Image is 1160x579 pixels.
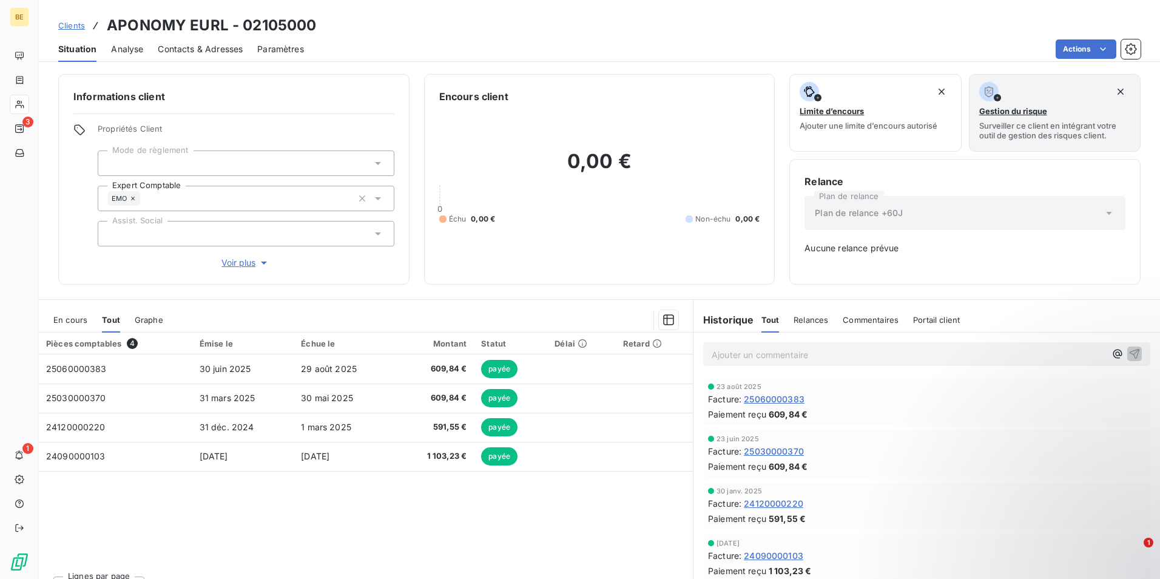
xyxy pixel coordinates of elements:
[708,445,741,458] span: Facture :
[708,408,766,421] span: Paiement reçu
[46,364,107,374] span: 25060000383
[301,393,353,403] span: 30 mai 2025
[769,460,808,473] span: 609,84 €
[10,552,29,572] img: Logo LeanPay
[403,421,467,433] span: 591,55 €
[127,338,138,349] span: 4
[708,393,741,405] span: Facture :
[761,315,780,325] span: Tout
[439,149,760,186] h2: 0,00 €
[804,174,1125,189] h6: Relance
[98,124,394,141] span: Propriétés Client
[481,418,518,436] span: payée
[708,512,766,525] span: Paiement reçu
[717,435,759,442] span: 23 juin 2025
[22,117,33,127] span: 3
[108,158,118,169] input: Ajouter une valeur
[744,497,803,510] span: 24120000220
[471,214,495,225] span: 0,00 €
[481,339,540,348] div: Statut
[46,451,106,461] span: 24090000103
[623,339,686,348] div: Retard
[717,540,740,547] span: [DATE]
[708,497,741,510] span: Facture :
[200,364,251,374] span: 30 juin 2025
[46,393,106,403] span: 25030000370
[200,451,228,461] span: [DATE]
[140,193,150,204] input: Ajouter une valeur
[257,43,304,55] span: Paramètres
[108,228,118,239] input: Ajouter une valeur
[708,549,741,562] span: Facture :
[58,21,85,30] span: Clients
[744,445,804,458] span: 25030000370
[769,512,806,525] span: 591,55 €
[693,313,754,327] h6: Historique
[804,242,1125,254] span: Aucune relance prévue
[135,315,163,325] span: Graphe
[695,214,730,225] span: Non-échu
[717,383,761,390] span: 23 août 2025
[10,7,29,27] div: BE
[439,89,508,104] h6: Encours client
[979,121,1130,140] span: Surveiller ce client en intégrant votre outil de gestion des risques client.
[46,338,185,349] div: Pièces comptables
[1056,39,1116,59] button: Actions
[800,121,937,130] span: Ajouter une limite d’encours autorisé
[979,106,1047,116] span: Gestion du risque
[98,256,394,269] button: Voir plus
[200,422,254,432] span: 31 déc. 2024
[158,43,243,55] span: Contacts & Adresses
[913,315,960,325] span: Portail client
[789,74,961,152] button: Limite d’encoursAjouter une limite d’encours autorisé
[301,339,388,348] div: Échue le
[437,204,442,214] span: 0
[301,451,329,461] span: [DATE]
[1144,538,1153,547] span: 1
[744,393,804,405] span: 25060000383
[403,392,467,404] span: 609,84 €
[403,363,467,375] span: 609,84 €
[200,393,255,403] span: 31 mars 2025
[769,564,812,577] span: 1 103,23 €
[815,207,903,219] span: Plan de relance +60J
[301,364,357,374] span: 29 août 2025
[73,89,394,104] h6: Informations client
[403,450,467,462] span: 1 103,23 €
[800,106,864,116] span: Limite d’encours
[58,19,85,32] a: Clients
[1119,538,1148,567] iframe: Intercom live chat
[735,214,760,225] span: 0,00 €
[449,214,467,225] span: Échu
[112,195,127,202] span: EMO
[200,339,287,348] div: Émise le
[481,389,518,407] span: payée
[221,257,270,269] span: Voir plus
[22,443,33,454] span: 1
[46,422,106,432] span: 24120000220
[555,339,608,348] div: Délai
[403,339,467,348] div: Montant
[969,74,1141,152] button: Gestion du risqueSurveiller ce client en intégrant votre outil de gestion des risques client.
[481,360,518,378] span: payée
[794,315,828,325] span: Relances
[843,315,899,325] span: Commentaires
[769,408,808,421] span: 609,84 €
[107,15,316,36] h3: APONOMY EURL - 02105000
[301,422,351,432] span: 1 mars 2025
[744,549,803,562] span: 24090000103
[111,43,143,55] span: Analyse
[481,447,518,466] span: payée
[58,43,96,55] span: Situation
[53,315,87,325] span: En cours
[102,315,120,325] span: Tout
[708,564,766,577] span: Paiement reçu
[717,487,762,495] span: 30 janv. 2025
[708,460,766,473] span: Paiement reçu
